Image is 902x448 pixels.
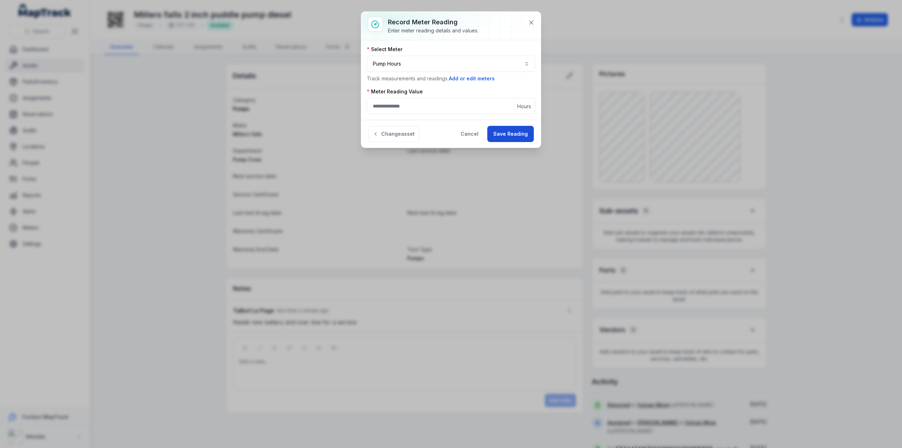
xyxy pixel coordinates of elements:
[368,126,419,142] button: Changeasset
[367,46,402,53] label: Select Meter
[388,27,478,34] div: Enter meter reading details and values.
[367,98,535,114] input: :rp3:-form-item-label
[367,75,535,82] p: Track measurements and readings.
[367,88,423,95] label: Meter Reading Value
[367,56,535,72] button: Pump Hours
[455,126,484,142] button: Cancel
[449,75,495,82] button: Add or edit meters
[388,17,478,27] h3: Record meter reading
[487,126,534,142] button: Save Reading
